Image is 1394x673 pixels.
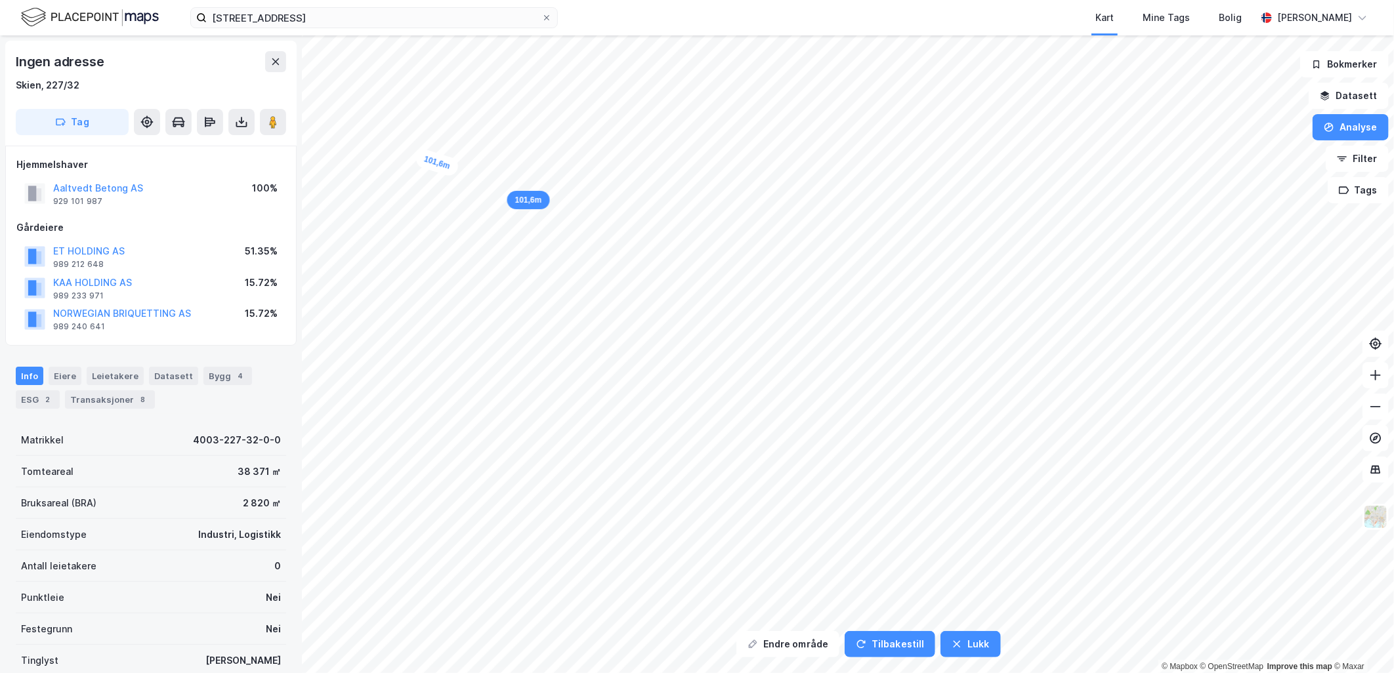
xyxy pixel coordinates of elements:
div: Leietakere [87,367,144,385]
input: Søk på adresse, matrikkel, gårdeiere, leietakere eller personer [207,8,541,28]
div: Map marker [414,148,460,178]
div: Datasett [149,367,198,385]
div: 2 [41,393,54,406]
div: 929 101 987 [53,196,102,207]
iframe: Chat Widget [1328,610,1394,673]
div: ESG [16,390,60,409]
button: Bokmerker [1300,51,1389,77]
button: Endre område [736,631,839,657]
div: [PERSON_NAME] [205,653,281,668]
div: Bygg [203,367,252,385]
button: Filter [1326,146,1389,172]
div: Nei [266,621,281,637]
div: Transaksjoner [65,390,155,409]
div: Tomteareal [21,464,74,479]
div: Industri, Logistikk [198,527,281,542]
button: Tag [16,109,129,135]
div: Matrikkel [21,432,64,448]
div: Mine Tags [1143,10,1190,26]
div: 4003-227-32-0-0 [193,432,281,448]
img: Z [1363,504,1388,529]
div: Nei [266,590,281,605]
button: Lukk [940,631,1000,657]
div: Bruksareal (BRA) [21,495,96,511]
div: Hjemmelshaver [16,157,285,173]
div: Punktleie [21,590,64,605]
div: 100% [252,180,278,196]
div: Kart [1095,10,1114,26]
button: Datasett [1309,83,1389,109]
div: 2 820 ㎡ [243,495,281,511]
div: 15.72% [245,275,278,291]
div: Tinglyst [21,653,58,668]
div: 0 [274,558,281,574]
button: Tags [1328,177,1389,203]
div: Antall leietakere [21,558,96,574]
div: 51.35% [245,243,278,259]
div: Info [16,367,43,385]
button: Tilbakestill [845,631,935,657]
div: [PERSON_NAME] [1277,10,1352,26]
button: Analyse [1313,114,1389,140]
div: 4 [234,369,247,382]
div: Bolig [1219,10,1242,26]
div: 38 371 ㎡ [238,464,281,479]
img: logo.f888ab2527a4732fd821a326f86c7f29.svg [21,6,159,29]
div: Gårdeiere [16,220,285,235]
div: Ingen adresse [16,51,106,72]
a: Improve this map [1267,662,1332,671]
div: 15.72% [245,306,278,321]
div: 8 [137,393,150,406]
div: Skien, 227/32 [16,77,79,93]
a: Mapbox [1162,662,1198,671]
div: 989 212 648 [53,259,104,270]
div: 989 240 641 [53,321,105,332]
div: Festegrunn [21,621,72,637]
div: Eiere [49,367,81,385]
div: Eiendomstype [21,527,87,542]
div: 989 233 971 [53,291,104,301]
div: Map marker [507,191,550,209]
a: OpenStreetMap [1200,662,1264,671]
